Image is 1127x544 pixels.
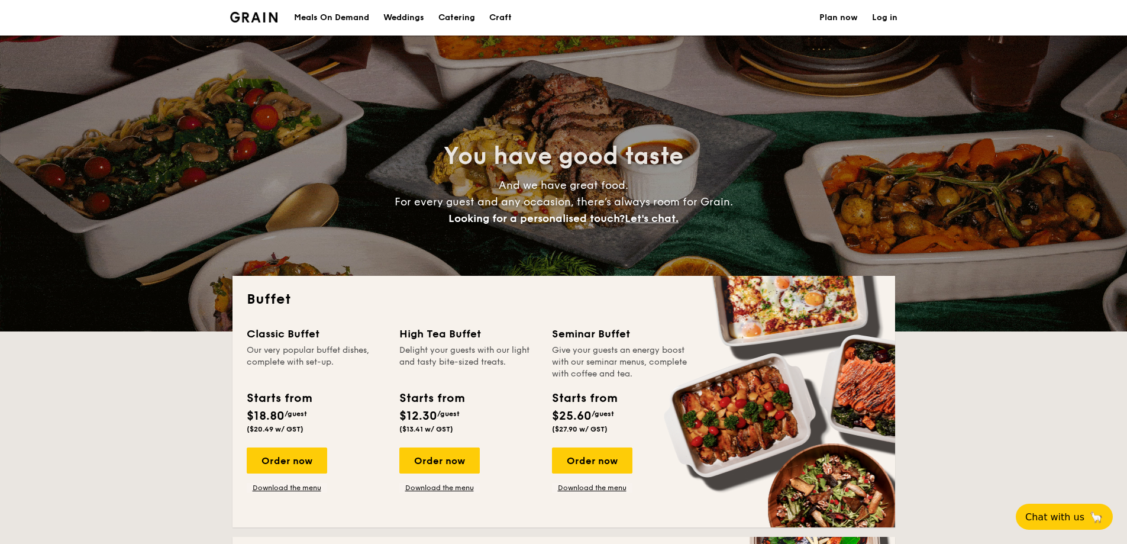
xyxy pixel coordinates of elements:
div: Starts from [552,390,616,407]
span: Chat with us [1025,511,1084,523]
div: Seminar Buffet [552,326,690,342]
a: Download the menu [399,483,480,493]
div: Order now [552,448,632,474]
span: $18.80 [247,409,285,423]
div: High Tea Buffet [399,326,538,342]
div: Delight your guests with our light and tasty bite-sized treats. [399,345,538,380]
span: Looking for a personalised touch? [448,212,625,225]
span: You have good taste [444,142,683,170]
span: ($27.90 w/ GST) [552,425,608,433]
span: ($20.49 w/ GST) [247,425,303,433]
span: $25.60 [552,409,592,423]
a: Download the menu [247,483,327,493]
span: 🦙 [1089,510,1103,524]
span: /guest [592,410,614,418]
span: /guest [285,410,307,418]
span: Let's chat. [625,212,679,225]
div: Give your guests an energy boost with our seminar menus, complete with coffee and tea. [552,345,690,380]
span: /guest [437,410,460,418]
span: $12.30 [399,409,437,423]
h2: Buffet [247,290,881,309]
button: Chat with us🦙 [1016,504,1113,530]
div: Order now [247,448,327,474]
span: And we have great food. For every guest and any occasion, there’s always room for Grain. [395,179,733,225]
div: Our very popular buffet dishes, complete with set-up. [247,345,385,380]
div: Classic Buffet [247,326,385,342]
div: Starts from [399,390,464,407]
div: Order now [399,448,480,474]
img: Grain [230,12,278,22]
a: Logotype [230,12,278,22]
div: Starts from [247,390,311,407]
span: ($13.41 w/ GST) [399,425,453,433]
a: Download the menu [552,483,632,493]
